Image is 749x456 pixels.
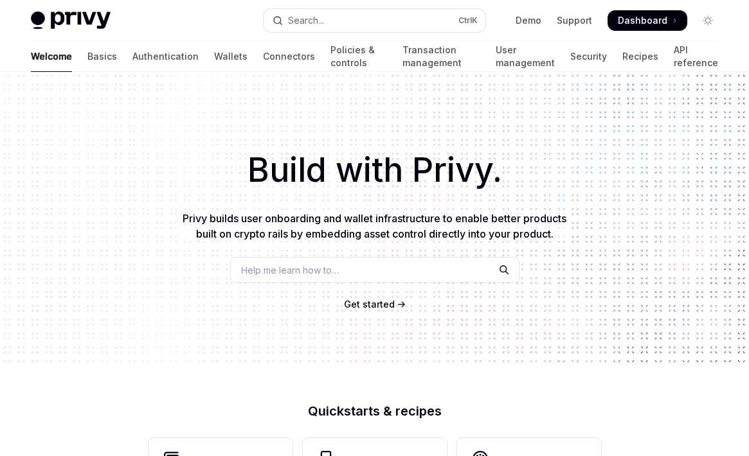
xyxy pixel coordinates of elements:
a: Authentication [132,41,199,72]
div: Search... [288,13,324,28]
h2: Quickstarts & recipes [149,405,601,417]
a: Connectors [263,41,315,72]
button: Open search [264,9,486,32]
span: Help me learn how to… [241,263,339,277]
a: Wallets [214,41,248,72]
a: User management [496,41,555,72]
a: Get started [344,298,395,311]
a: Welcome [31,41,72,72]
span: Privy builds user onboarding and wallet infrastructure to enable better products built on crypto ... [183,212,566,240]
span: Get started [344,299,395,310]
span: Dashboard [618,14,667,27]
a: Dashboard [608,10,687,31]
a: Recipes [622,41,658,72]
span: Ctrl K [458,15,478,26]
a: Policies & controls [330,41,387,72]
button: Toggle dark mode [698,10,718,31]
img: light logo [31,12,111,30]
a: API reference [674,41,718,72]
a: Support [557,14,592,27]
a: Basics [87,41,117,72]
a: Security [570,41,607,72]
a: Demo [516,14,541,27]
a: Transaction management [402,41,480,72]
h1: Build with Privy. [21,145,728,195]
